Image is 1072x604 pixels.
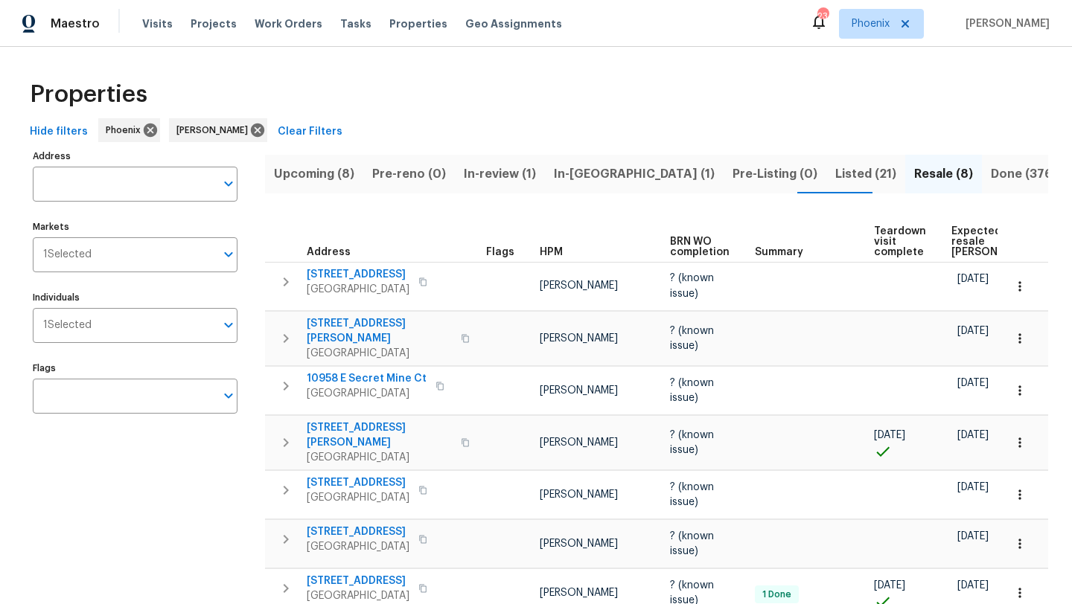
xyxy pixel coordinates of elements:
div: 23 [817,9,828,24]
span: [STREET_ADDRESS] [307,267,409,282]
span: [DATE] [957,326,989,336]
span: Tasks [340,19,371,29]
button: Hide filters [24,118,94,146]
span: 1 Selected [43,248,92,261]
span: ? (known issue) [670,273,714,298]
span: In-[GEOGRAPHIC_DATA] (1) [554,164,715,184]
label: Flags [33,364,237,373]
span: Properties [389,16,447,31]
span: [DATE] [874,580,905,591]
span: ? (known issue) [670,430,714,455]
span: ? (known issue) [670,482,714,507]
span: [DATE] [874,430,905,440]
span: Phoenix [852,16,890,31]
span: [PERSON_NAME] [540,280,618,291]
span: BRN WO completion [670,237,730,257]
button: Clear Filters [272,118,348,146]
span: [PERSON_NAME] [540,333,618,344]
span: Resale (8) [914,164,973,184]
span: Address [307,247,351,257]
span: [DATE] [957,482,989,492]
span: Maestro [51,16,100,31]
span: Done (376) [991,164,1057,184]
span: [GEOGRAPHIC_DATA] [307,386,427,401]
span: [PERSON_NAME] [960,16,1050,31]
span: ? (known issue) [670,531,714,556]
label: Individuals [33,293,237,302]
button: Open [218,173,239,194]
span: [PERSON_NAME] [540,588,618,598]
span: [DATE] [957,580,989,591]
span: In-review (1) [464,164,536,184]
span: [GEOGRAPHIC_DATA] [307,588,409,603]
span: [STREET_ADDRESS] [307,524,409,539]
span: [GEOGRAPHIC_DATA] [307,490,409,505]
span: Teardown visit complete [874,226,926,257]
span: [DATE] [957,274,989,284]
span: [DATE] [957,531,989,542]
span: [STREET_ADDRESS][PERSON_NAME] [307,316,452,346]
span: Visits [142,16,173,31]
span: 1 Done [756,588,797,601]
span: [GEOGRAPHIC_DATA] [307,346,452,361]
span: Work Orders [255,16,322,31]
span: [PERSON_NAME] [176,123,254,138]
div: Phoenix [98,118,160,142]
span: 10958 E Secret Mine Ct [307,371,427,386]
span: Properties [30,87,147,102]
span: ? (known issue) [670,326,714,351]
span: ? (known issue) [670,378,714,403]
span: Flags [486,247,514,257]
span: [STREET_ADDRESS] [307,475,409,490]
span: Upcoming (8) [274,164,354,184]
span: HPM [540,247,563,257]
span: Summary [755,247,803,257]
span: [PERSON_NAME] [540,385,618,396]
label: Address [33,152,237,161]
span: [STREET_ADDRESS][PERSON_NAME] [307,420,452,450]
span: [PERSON_NAME] [540,539,618,549]
span: Pre-Listing (0) [733,164,817,184]
span: [GEOGRAPHIC_DATA] [307,450,452,465]
span: [DATE] [957,378,989,388]
span: Expected resale [PERSON_NAME] [951,226,1036,257]
span: Pre-reno (0) [372,164,446,184]
button: Open [218,385,239,406]
span: Listed (21) [835,164,896,184]
span: [GEOGRAPHIC_DATA] [307,539,409,554]
span: [PERSON_NAME] [540,489,618,500]
span: [GEOGRAPHIC_DATA] [307,282,409,297]
span: Hide filters [30,123,88,141]
button: Open [218,315,239,335]
span: [PERSON_NAME] [540,437,618,448]
span: [STREET_ADDRESS] [307,574,409,588]
span: 1 Selected [43,319,92,332]
button: Open [218,244,239,265]
span: Clear Filters [278,123,342,141]
span: Phoenix [106,123,147,138]
label: Markets [33,222,237,231]
span: Projects [191,16,237,31]
div: [PERSON_NAME] [169,118,267,142]
span: [DATE] [957,430,989,440]
span: Geo Assignments [465,16,562,31]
